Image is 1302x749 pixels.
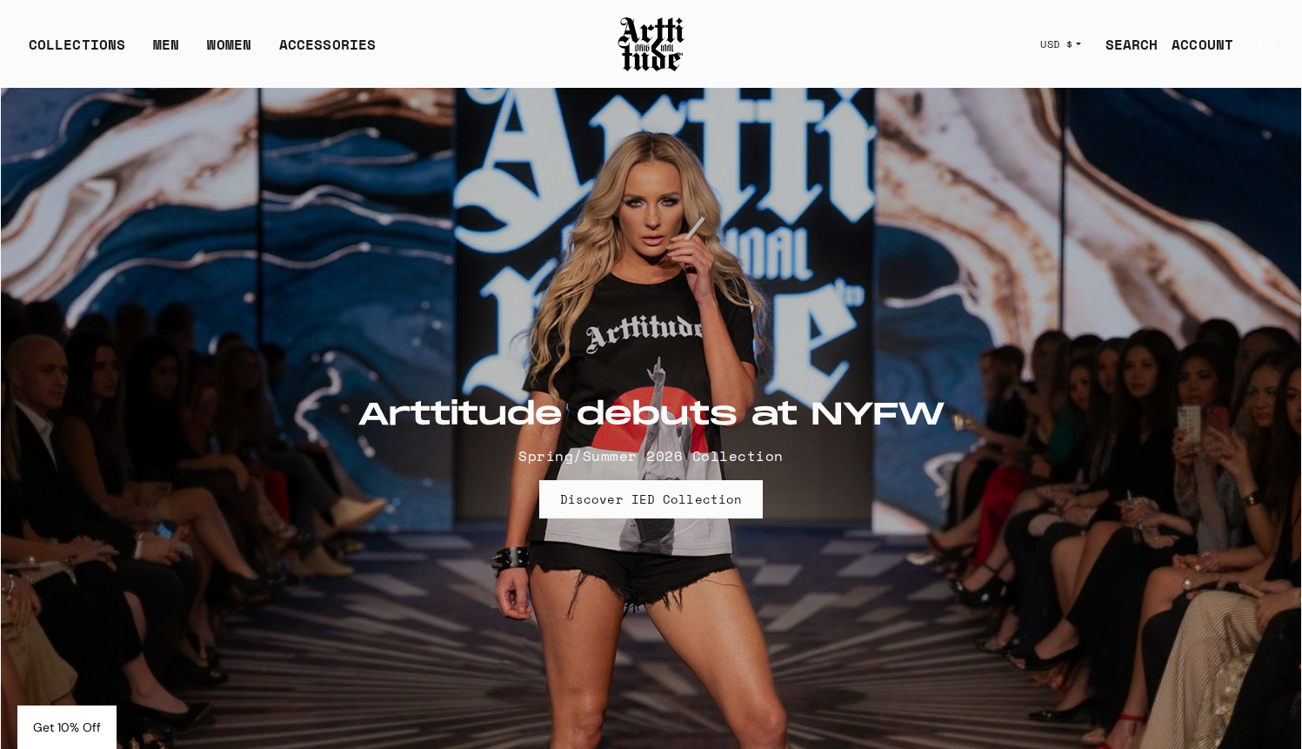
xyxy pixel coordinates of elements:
[1257,39,1263,50] span: 1
[17,706,117,749] div: Get 10% Off
[617,15,686,74] img: Arttitude
[279,34,376,69] div: ACCESSORIES
[357,397,945,435] h2: Arttitude debuts at NYFW
[207,34,251,69] a: WOMEN
[539,480,763,518] a: Discover IED Collection
[1030,25,1092,64] button: USD $
[357,445,945,466] p: Spring/Summer 2026 Collection
[1092,27,1158,62] a: SEARCH
[33,719,101,735] span: Get 10% Off
[29,34,125,69] div: COLLECTIONS
[1233,24,1273,64] a: Open cart
[1158,27,1233,62] a: ACCOUNT
[1040,37,1073,51] span: USD $
[153,34,179,69] a: MEN
[15,34,390,69] ul: Main navigation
